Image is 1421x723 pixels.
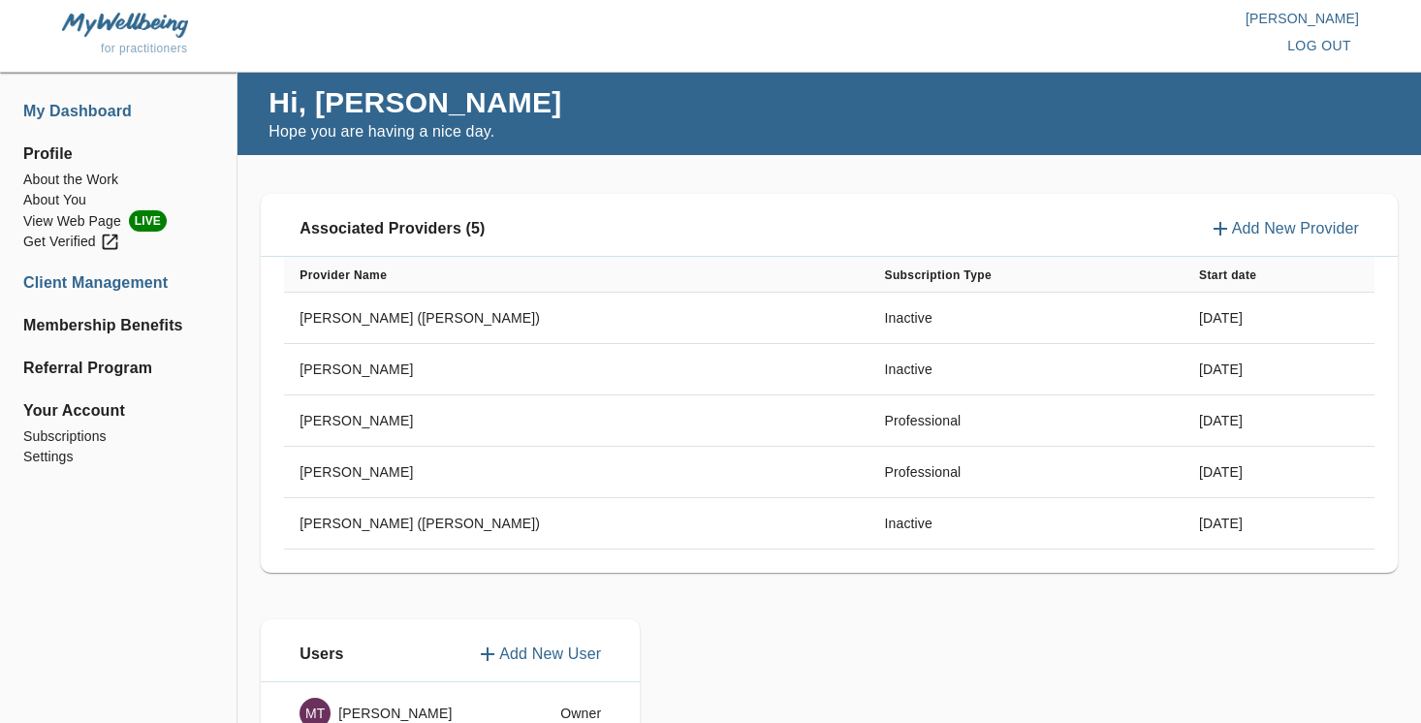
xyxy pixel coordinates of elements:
[23,232,213,252] a: Get Verified
[305,704,326,723] p: MT
[23,357,213,380] a: Referral Program
[884,268,992,282] b: Subscription Type
[1184,293,1374,344] td: [DATE]
[129,210,167,232] span: LIVE
[284,293,868,344] td: [PERSON_NAME] ([PERSON_NAME])
[23,190,213,210] a: About You
[710,9,1359,28] p: [PERSON_NAME]
[23,170,213,190] a: About the Work
[1199,268,1256,282] b: Start date
[499,643,601,666] p: Add New User
[868,293,1184,344] td: Inactive
[23,210,213,232] li: View Web Page
[268,84,561,120] h4: Hi, [PERSON_NAME]
[23,210,213,232] a: View Web PageLIVE
[868,498,1184,550] td: Inactive
[284,498,868,550] td: [PERSON_NAME] ([PERSON_NAME])
[23,447,213,467] a: Settings
[1287,34,1351,58] span: log out
[300,268,387,282] b: Provider Name
[1209,217,1359,240] button: Add New Provider
[23,426,213,447] a: Subscriptions
[1232,217,1359,240] p: Add New Provider
[868,344,1184,395] td: Inactive
[476,643,601,666] button: Add New User
[868,395,1184,447] td: Professional
[284,344,868,395] td: [PERSON_NAME]
[23,100,213,123] a: My Dashboard
[300,217,485,240] p: Associated Providers (5)
[300,643,343,666] p: Users
[284,395,868,447] td: [PERSON_NAME]
[1184,447,1374,498] td: [DATE]
[62,13,188,37] img: MyWellbeing
[1184,498,1374,550] td: [DATE]
[1279,28,1359,64] button: log out
[23,271,213,295] a: Client Management
[868,447,1184,498] td: Professional
[23,314,213,337] a: Membership Benefits
[101,42,188,55] span: for practitioners
[23,399,213,423] span: Your Account
[23,142,213,166] span: Profile
[23,232,120,252] div: Get Verified
[284,447,868,498] td: [PERSON_NAME]
[268,120,561,143] p: Hope you are having a nice day.
[1184,344,1374,395] td: [DATE]
[1184,395,1374,447] td: [DATE]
